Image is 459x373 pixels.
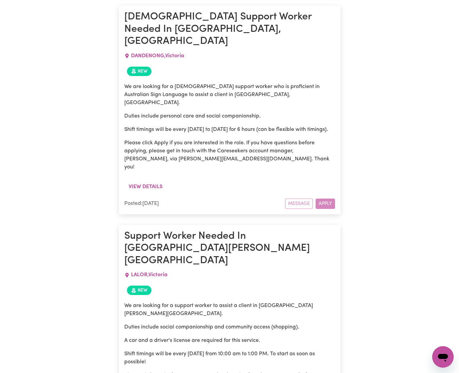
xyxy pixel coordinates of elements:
p: Duties include social companionship and community access (shopping). [124,323,335,331]
p: We are looking for a [DEMOGRAPHIC_DATA] support worker who is proficient in Australian Sign Langu... [124,83,335,107]
span: DANDENONG , Victoria [131,53,184,59]
h1: [DEMOGRAPHIC_DATA] Support Worker Needed In [GEOGRAPHIC_DATA], [GEOGRAPHIC_DATA] [124,11,335,48]
span: Job posted within the last 30 days [127,286,151,295]
h1: Support Worker Needed In [GEOGRAPHIC_DATA][PERSON_NAME][GEOGRAPHIC_DATA] [124,230,335,267]
p: A car and a driver's license are required for this service. [124,337,335,345]
p: Please click Apply if you are interested in the role. If you have questions before applying, plea... [124,139,335,171]
iframe: Button to launch messaging window, conversation in progress [432,346,454,368]
p: We are looking for a support worker to assist a client in [GEOGRAPHIC_DATA][PERSON_NAME][GEOGRAPH... [124,302,335,318]
p: Duties include personal care and social companionship. [124,112,335,120]
button: View details [124,180,167,193]
div: Posted: [DATE] [124,200,285,208]
p: Shift timings will be every [DATE] from 10:00 am to 1:00 PM. To start as soon as possible! [124,350,335,366]
span: Job posted within the last 30 days [127,67,151,76]
span: LALOR , Victoria [131,272,168,278]
p: Shift timings will be every [DATE] to [DATE] for 6 hours (can be flexible with timings). [124,126,335,134]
